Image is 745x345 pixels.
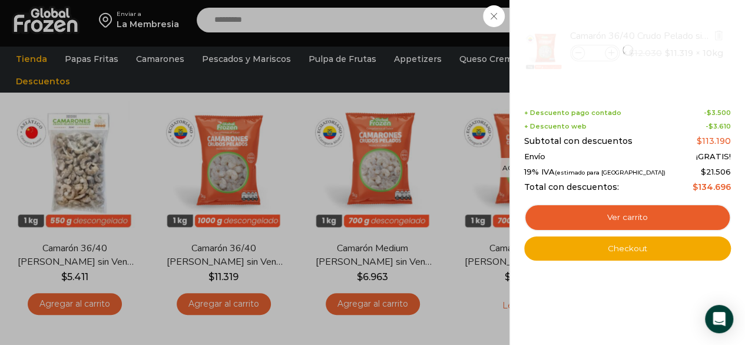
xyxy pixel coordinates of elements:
[707,109,711,117] span: $
[693,182,698,192] span: $
[697,136,731,146] bdi: 113.190
[704,109,731,117] span: -
[696,152,731,162] span: ¡GRATIS!
[524,182,619,192] span: Total con descuentos:
[524,152,545,162] span: Envío
[697,136,702,146] span: $
[705,305,733,333] div: Open Intercom Messenger
[693,182,731,192] bdi: 134.696
[708,122,731,130] bdi: 3.610
[524,123,587,130] span: + Descuento web
[706,123,731,130] span: -
[524,167,665,177] span: 19% IVA
[524,136,633,146] span: Subtotal con descuentos
[524,204,731,231] a: Ver carrito
[701,167,731,176] span: 21.506
[701,167,706,176] span: $
[524,109,621,117] span: + Descuento pago contado
[707,109,731,117] bdi: 3.500
[555,169,665,176] small: (estimado para [GEOGRAPHIC_DATA])
[708,122,713,130] span: $
[524,236,731,261] a: Checkout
